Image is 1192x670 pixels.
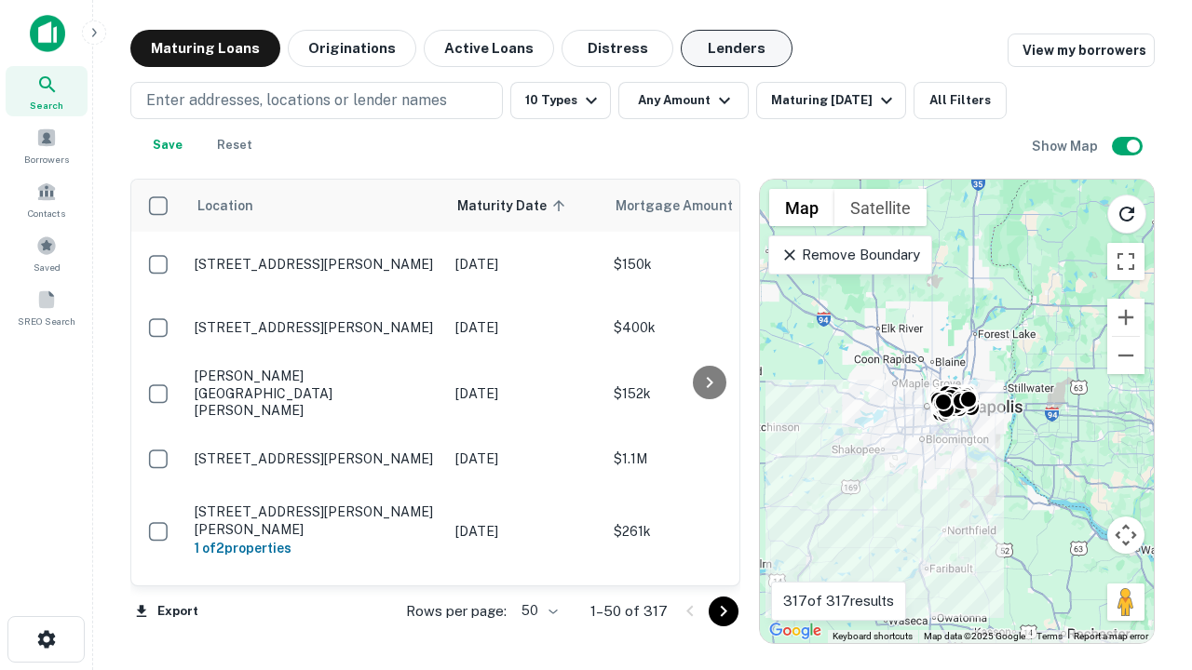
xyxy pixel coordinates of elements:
[780,244,919,266] p: Remove Boundary
[1107,243,1145,280] button: Toggle fullscreen view
[24,152,69,167] span: Borrowers
[760,180,1154,643] div: 0 0
[455,254,595,275] p: [DATE]
[924,631,1025,641] span: Map data ©2025 Google
[6,228,88,278] a: Saved
[765,619,826,643] a: Open this area in Google Maps (opens a new window)
[614,317,800,338] p: $400k
[6,282,88,332] a: SREO Search
[1107,299,1145,336] button: Zoom in
[1099,462,1192,551] iframe: Chat Widget
[185,180,446,232] th: Location
[455,317,595,338] p: [DATE]
[6,120,88,170] a: Borrowers
[34,260,61,275] span: Saved
[406,600,507,623] p: Rows per page:
[1008,33,1155,67] a: View my borrowers
[195,503,437,537] p: [STREET_ADDRESS][PERSON_NAME][PERSON_NAME]
[604,180,809,232] th: Mortgage Amount
[28,206,65,221] span: Contacts
[1036,631,1063,641] a: Terms (opens in new tab)
[146,89,447,112] p: Enter addresses, locations or lender names
[288,30,416,67] button: Originations
[195,450,437,467] p: [STREET_ADDRESS][PERSON_NAME]
[510,82,611,119] button: 10 Types
[196,194,253,217] span: Location
[195,368,437,419] p: [PERSON_NAME] [GEOGRAPHIC_DATA][PERSON_NAME]
[6,66,88,116] a: Search
[1107,583,1145,621] button: Drag Pegman onto the map to open Street View
[6,174,88,224] a: Contacts
[614,449,800,469] p: $1.1M
[614,254,800,275] p: $150k
[457,194,571,217] span: Maturity Date
[709,596,738,626] button: Go to next page
[1107,194,1146,234] button: Reload search area
[1107,337,1145,374] button: Zoom out
[756,82,906,119] button: Maturing [DATE]
[833,630,913,643] button: Keyboard shortcuts
[1032,136,1101,156] h6: Show Map
[30,15,65,52] img: capitalize-icon.png
[18,314,75,328] span: SREO Search
[834,189,927,226] button: Show satellite imagery
[1074,631,1148,641] a: Report a map error
[205,127,264,164] button: Reset
[769,189,834,226] button: Show street map
[562,30,673,67] button: Distress
[30,98,63,113] span: Search
[614,383,800,404] p: $152k
[914,82,1007,119] button: All Filters
[681,30,792,67] button: Lenders
[514,597,561,624] div: 50
[130,30,280,67] button: Maturing Loans
[195,319,437,336] p: [STREET_ADDRESS][PERSON_NAME]
[590,600,668,623] p: 1–50 of 317
[783,590,894,612] p: 317 of 317 results
[765,619,826,643] img: Google
[455,521,595,542] p: [DATE]
[616,194,757,217] span: Mortgage Amount
[618,82,749,119] button: Any Amount
[771,89,898,112] div: Maturing [DATE]
[455,383,595,404] p: [DATE]
[195,256,437,273] p: [STREET_ADDRESS][PERSON_NAME]
[138,127,197,164] button: Save your search to get updates of matches that match your search criteria.
[130,597,203,625] button: Export
[455,449,595,469] p: [DATE]
[424,30,554,67] button: Active Loans
[195,538,437,558] h6: 1 of 2 properties
[446,180,604,232] th: Maturity Date
[614,521,800,542] p: $261k
[130,82,503,119] button: Enter addresses, locations or lender names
